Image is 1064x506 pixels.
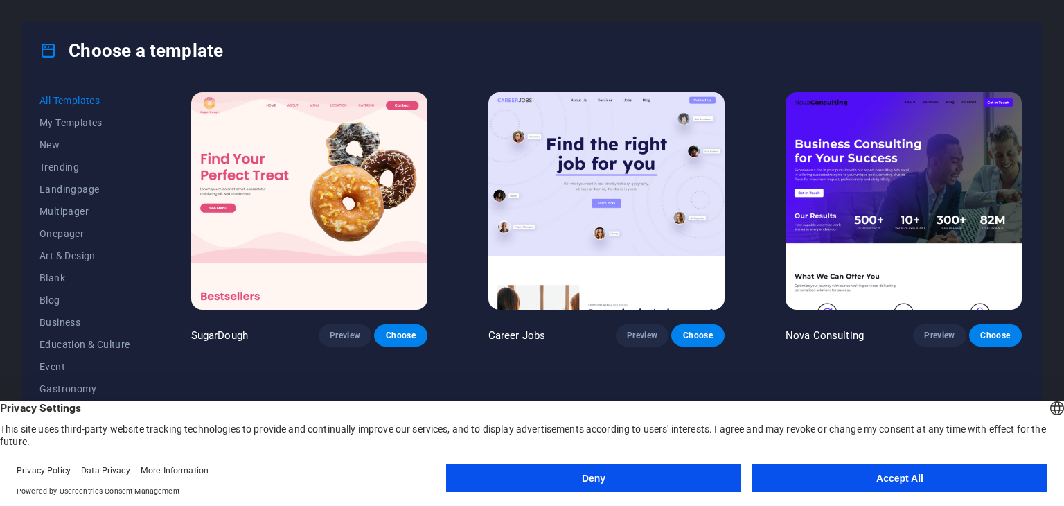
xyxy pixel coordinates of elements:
span: Landingpage [39,184,130,195]
span: Choose [385,330,416,341]
span: Blank [39,272,130,283]
button: Trending [39,156,130,178]
span: Gastronomy [39,383,130,394]
span: Choose [980,330,1011,341]
span: Trending [39,162,130,173]
img: Nova Consulting [786,92,1022,310]
span: Preview [627,330,657,341]
button: Choose [969,324,1022,347]
span: New [39,139,130,150]
button: Preview [616,324,668,347]
button: Health [39,400,130,422]
button: My Templates [39,112,130,134]
button: Art & Design [39,245,130,267]
span: Preview [924,330,955,341]
button: Multipager [39,200,130,223]
button: Education & Culture [39,333,130,356]
span: All Templates [39,95,130,106]
button: Preview [319,324,371,347]
span: Education & Culture [39,339,130,350]
span: Onepager [39,228,130,239]
button: Business [39,311,130,333]
button: Blank [39,267,130,289]
button: Event [39,356,130,378]
span: Blog [39,295,130,306]
button: All Templates [39,89,130,112]
span: Choose [682,330,713,341]
button: Preview [913,324,966,347]
button: Onepager [39,223,130,245]
span: Multipager [39,206,130,217]
h4: Choose a template [39,40,223,62]
span: Business [39,317,130,328]
button: Blog [39,289,130,311]
button: Choose [671,324,724,347]
p: SugarDough [191,329,248,342]
button: Gastronomy [39,378,130,400]
span: Preview [330,330,360,341]
p: Career Jobs [488,329,546,342]
span: Art & Design [39,250,130,261]
p: Nova Consulting [786,329,864,342]
button: Landingpage [39,178,130,200]
img: SugarDough [191,92,427,310]
img: Career Jobs [488,92,725,310]
button: Choose [374,324,427,347]
button: New [39,134,130,156]
span: My Templates [39,117,130,128]
span: Event [39,361,130,372]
